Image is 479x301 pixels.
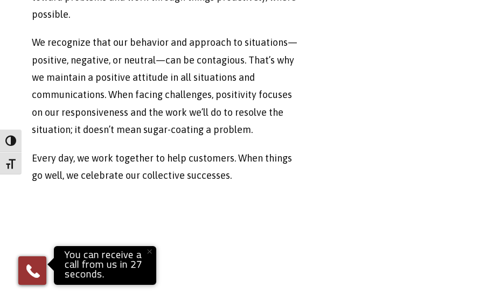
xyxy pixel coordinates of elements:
[24,262,41,279] img: Phone icon
[32,150,303,185] p: Every day, we work together to help customers. When things go well, we celebrate our collective s...
[4,16,168,99] iframe: profile
[32,34,303,138] p: We recognize that our behavior and approach to situations—positive, negative, or neutral—can be c...
[57,249,154,282] p: You can receive a call from us in 27 seconds.
[137,240,161,263] button: Close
